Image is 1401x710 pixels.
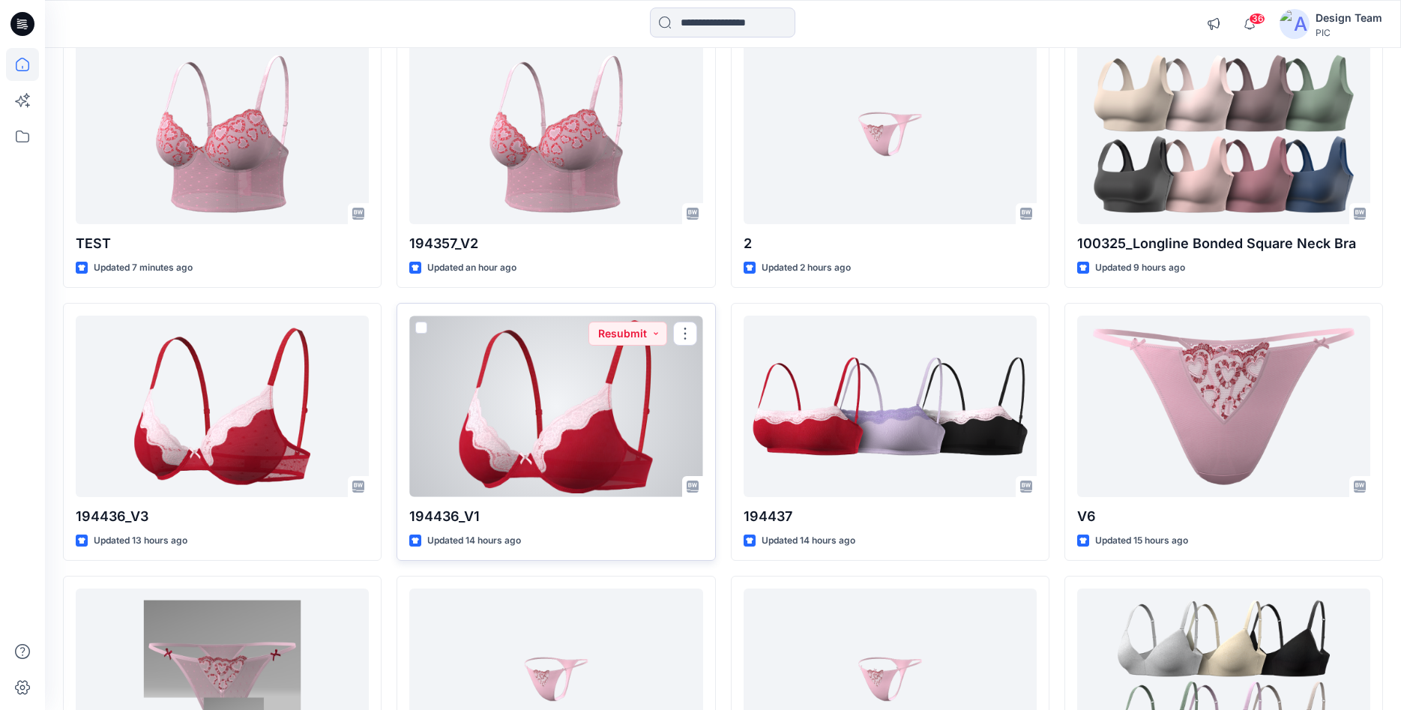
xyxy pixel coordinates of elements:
[1280,9,1310,39] img: avatar
[409,43,702,224] a: 194357_V2
[76,43,369,224] a: TEST
[76,233,369,254] p: TEST
[1249,13,1265,25] span: 36
[409,506,702,527] p: 194436_V1
[1095,533,1188,549] p: Updated 15 hours ago
[76,316,369,496] a: 194436_V3
[744,506,1037,527] p: 194437
[94,533,187,549] p: Updated 13 hours ago
[76,506,369,527] p: 194436_V3
[1077,233,1370,254] p: 100325_Longline Bonded Square Neck Bra
[427,260,516,276] p: Updated an hour ago
[409,233,702,254] p: 194357_V2
[94,260,193,276] p: Updated 7 minutes ago
[1316,9,1382,27] div: Design Team
[427,533,521,549] p: Updated 14 hours ago
[409,316,702,496] a: 194436_V1
[1316,27,1382,38] div: PIC
[1077,506,1370,527] p: V6
[1077,43,1370,224] a: 100325_Longline Bonded Square Neck Bra
[762,260,851,276] p: Updated 2 hours ago
[744,233,1037,254] p: 2
[762,533,855,549] p: Updated 14 hours ago
[744,43,1037,224] a: 2
[1095,260,1185,276] p: Updated 9 hours ago
[744,316,1037,496] a: 194437
[1077,316,1370,496] a: V6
